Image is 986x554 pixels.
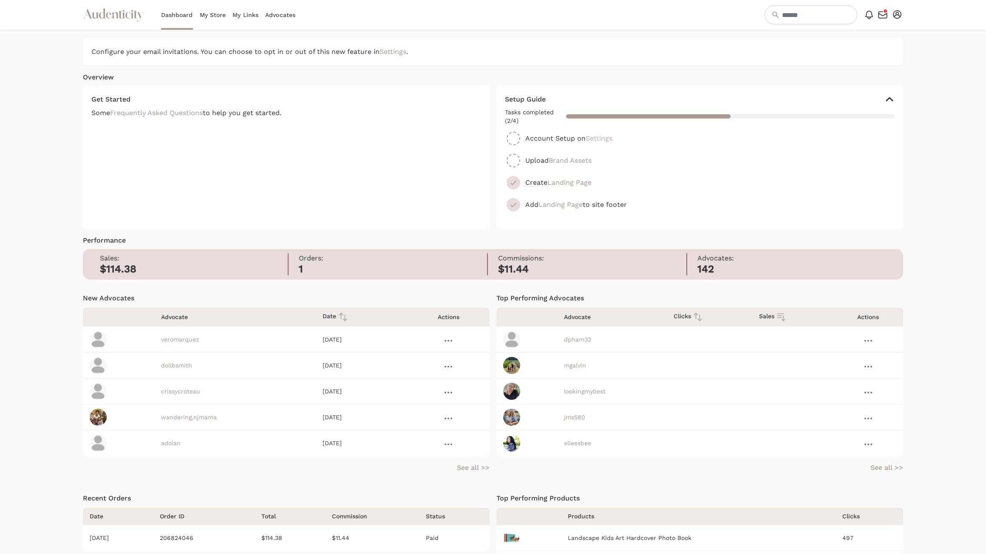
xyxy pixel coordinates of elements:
th: Date [83,508,153,525]
th: Products [564,508,836,525]
a: Frequently Asked Questions [110,109,203,117]
h4: Recent Orders [83,493,490,503]
th: Clicks [836,508,904,525]
p: Add to site footer [525,200,627,210]
img: 8lkwzkr0g-books_dino_side.jpg [503,529,520,546]
img: IMG_3795.jpeg [90,409,107,426]
a: Landing Page [538,201,583,209]
h2: 142 [697,263,887,275]
img: profile_placeholder-31ad5683cba438d506de2ca55e5b7fef2797a66a93674dffcf12fdfc4190be5e.png [90,357,107,374]
th: Total [255,508,329,525]
img: IMG_7114.jpeg [503,357,520,374]
p: Orders: [299,253,487,263]
th: Advocate [154,308,316,327]
a: adolan [161,440,181,447]
img: profile_placeholder-31ad5683cba438d506de2ca55e5b7fef2797a66a93674dffcf12fdfc4190be5e.png [90,383,107,400]
a: veromarquez [161,336,199,343]
a: mgalvin [564,362,586,369]
p: Configure your email invitations. You can choose to opt in or out of this new feature in . [91,47,408,57]
a: See all >> [457,463,490,473]
button: Setup Guide Tasks completed (2/4) [505,94,895,127]
a: jms580 [564,414,585,421]
th: Commission [329,508,419,525]
a: elleesbee [564,440,591,447]
td: 497 [836,525,904,551]
h4: New Advocates [83,293,490,303]
a: crissycroteau [161,388,200,395]
p: Upload [525,155,592,166]
div: Clicks [674,312,745,322]
ul: Setup Guide Tasks completed (2/4) [505,132,895,220]
h4: Top Performing Products [496,493,903,503]
img: IMG_4367.jpeg [503,435,520,452]
a: dpham32 [564,336,591,343]
td: $114.38 [255,525,329,551]
td: [DATE] [316,327,407,353]
td: $11.44 [329,525,419,551]
p: Commissions: [498,253,686,263]
h2: $114.38 [100,263,288,275]
div: Actions [840,313,896,321]
div: Date [323,312,400,322]
td: [DATE] [316,353,407,379]
h2: $11.44 [498,263,686,275]
th: Advocate [557,308,667,327]
th: Status [419,508,490,525]
td: [DATE] [316,430,407,456]
img: profile_placeholder-31ad5683cba438d506de2ca55e5b7fef2797a66a93674dffcf12fdfc4190be5e.png [90,435,107,452]
p: Sales: [100,253,288,263]
a: Landing Page [547,178,592,187]
h4: Top Performing Advocates [496,293,903,303]
td: Paid [419,525,490,551]
a: dollbsmith [161,362,192,369]
td: [DATE] [83,525,153,551]
img: profile_placeholder-31ad5683cba438d506de2ca55e5b7fef2797a66a93674dffcf12fdfc4190be5e.png [503,331,520,348]
div: Actions [414,313,483,321]
a: Brand Assets [549,156,592,164]
img: IMG_8619.jpeg [503,409,520,426]
td: [DATE] [316,379,407,404]
h4: Setup Guide [505,94,546,105]
a: Settings [586,134,612,142]
img: IMG20220725123325.jpg [503,383,520,400]
th: Order ID [153,508,255,525]
h2: 1 [299,263,487,275]
td: 206824046 [153,525,255,551]
span: Tasks completed (2/4) [505,108,559,125]
div: Sales [759,312,827,322]
img: profile_placeholder-31ad5683cba438d506de2ca55e5b7fef2797a66a93674dffcf12fdfc4190be5e.png [90,331,107,348]
h4: Get Started [91,94,481,105]
a: lookingmybest [564,388,606,395]
p: Advocates: [697,253,887,263]
h4: Performance [83,235,904,246]
td: [DATE] [316,404,407,430]
p: Account Setup on [525,133,612,144]
span: translation missing: en.retailers.dashboard.show.overview [83,73,114,81]
p: Create [525,178,592,188]
a: See all >> [870,463,903,473]
a: wandering.njmama [161,414,217,421]
td: Landscape Kids Art Hardcover Photo Book [564,525,836,551]
p: Some to help you get started. [91,108,481,118]
a: Settings [380,48,406,56]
